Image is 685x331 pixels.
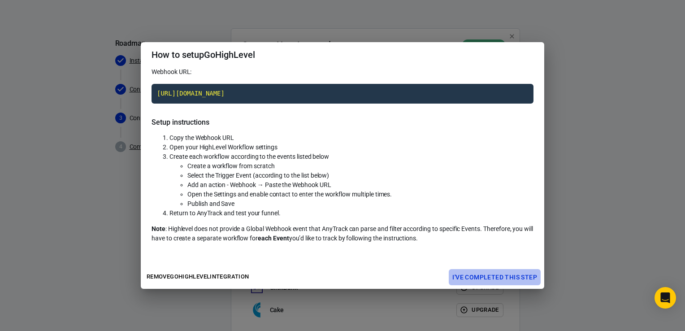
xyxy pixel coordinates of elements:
[187,162,275,170] span: Create a workflow from scratch
[152,68,191,75] span: Webhook URL:
[187,200,234,207] span: Publish and Save
[655,287,676,309] div: Open Intercom Messenger
[152,224,533,243] p: : Highlevel does not provide a Global Webhook event that AnyTrack can parse and filter according ...
[152,118,533,127] h5: Setup instructions
[187,181,331,188] span: Add an action - Webhook → Paste the Webhook URL
[141,42,544,67] h2: How to setup GoHighLevel
[169,144,277,151] span: Open your HighLevel Workflow settings
[152,225,165,232] strong: Note
[449,269,541,286] button: I've completed this step
[258,235,289,242] strong: each Event
[187,191,392,198] span: Open the Settings and enable contact to enter the workflow multiple times.
[169,134,234,141] span: Copy the Webhook URL
[169,153,329,160] span: Create each workflow according to the events listed below
[144,270,251,284] button: RemoveGoHighLevelintegration
[152,84,533,104] code: Click to copy
[169,209,281,217] span: Return to AnyTrack and test your funnel.
[187,172,329,179] span: Select the Trigger Event (according to the list below)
